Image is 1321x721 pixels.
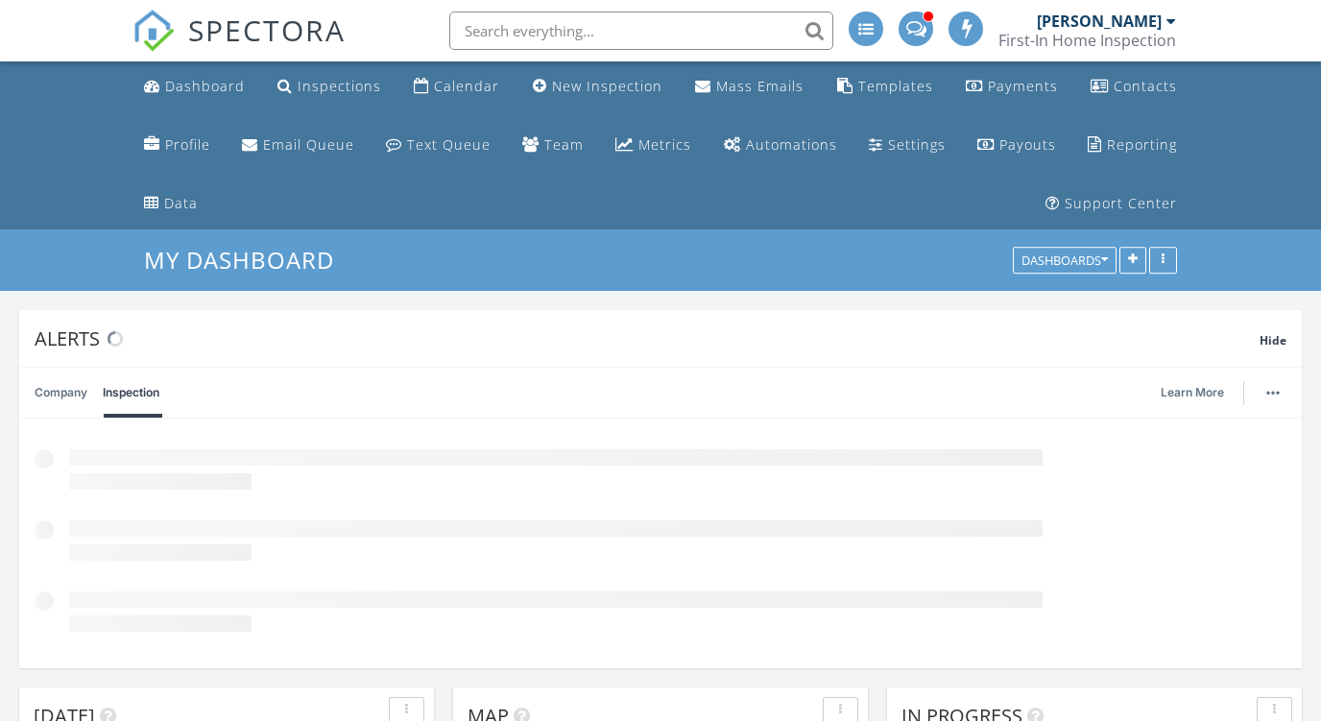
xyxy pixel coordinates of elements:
div: New Inspection [552,77,662,95]
div: Contacts [1114,77,1177,95]
span: SPECTORA [188,10,346,50]
a: New Inspection [525,69,670,105]
div: Email Queue [263,135,354,154]
div: Payouts [999,135,1056,154]
a: Payouts [970,128,1064,163]
a: Text Queue [378,128,498,163]
a: Mass Emails [687,69,811,105]
input: Search everything... [449,12,833,50]
div: Automations [746,135,837,154]
img: The Best Home Inspection Software - Spectora [132,10,175,52]
a: Calendar [406,69,507,105]
a: Learn More [1161,383,1236,402]
div: Profile [165,135,210,154]
a: Email Queue [234,128,362,163]
div: Metrics [638,135,691,154]
a: Support Center [1038,186,1185,222]
div: Templates [858,77,933,95]
div: Mass Emails [716,77,804,95]
div: First-In Home Inspection [998,31,1176,50]
a: Payments [958,69,1066,105]
a: Metrics [608,128,699,163]
a: Company [35,368,87,418]
div: Payments [988,77,1058,95]
div: Inspections [298,77,381,95]
a: Team [515,128,591,163]
a: Company Profile [136,128,218,163]
a: Data [136,186,205,222]
div: Team [544,135,584,154]
button: Dashboards [1013,248,1117,275]
div: Data [164,194,198,212]
div: Reporting [1107,135,1177,154]
a: Contacts [1083,69,1185,105]
a: Automations (Advanced) [716,128,845,163]
div: Settings [888,135,946,154]
div: Calendar [434,77,499,95]
a: Dashboard [136,69,252,105]
div: Dashboard [165,77,245,95]
a: Inspection [103,368,159,418]
a: Inspections [270,69,389,105]
div: Text Queue [407,135,491,154]
a: Reporting [1080,128,1185,163]
div: Support Center [1065,194,1177,212]
img: ellipsis-632cfdd7c38ec3a7d453.svg [1266,391,1280,395]
div: Alerts [35,325,1260,351]
div: [PERSON_NAME] [1037,12,1162,31]
span: Hide [1260,332,1286,348]
a: Settings [861,128,953,163]
a: Templates [829,69,941,105]
a: SPECTORA [132,26,346,66]
a: My Dashboard [144,244,350,276]
div: Dashboards [1021,254,1108,268]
